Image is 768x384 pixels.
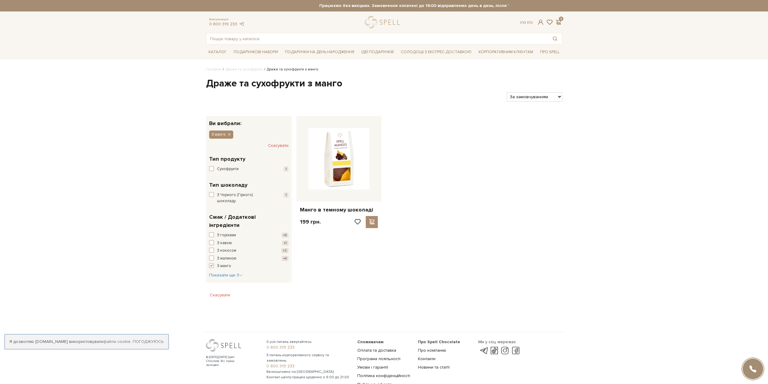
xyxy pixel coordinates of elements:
a: telegram [478,347,489,354]
span: Споживачам [357,339,384,344]
span: Консультація: [209,18,245,21]
button: З Чорного (Гіркого) шоколаду 1 [209,192,288,204]
span: Про Spell [538,47,562,57]
a: Погоджуюсь [133,339,164,344]
a: telegram [239,21,245,27]
span: +1 [282,240,288,246]
a: 0 800 319 233 [209,21,237,27]
button: Пошук товару у каталозі [548,33,562,44]
button: Скасувати [268,141,288,150]
a: Драже та сухофрукти [225,67,263,72]
button: З манго [209,131,233,138]
input: Пошук товару у каталозі [206,33,548,44]
a: Умови і гарантії [357,365,388,370]
a: Солодощі з експрес-доставкою [398,47,474,57]
a: tik-tok [489,347,499,354]
button: З манго [209,263,288,269]
a: instagram [500,347,510,354]
a: Про компанію [418,348,446,353]
span: З питань корпоративного сервісу та замовлень: [266,353,350,363]
div: Ви вибрали: [206,116,292,126]
button: З малиною +4 [209,256,288,262]
a: Корпоративним клієнтам [476,47,536,57]
span: +3 [281,248,288,253]
span: Подарункові набори [231,47,280,57]
span: Подарунки на День народження [282,47,357,57]
strong: Працюємо без вихідних. Замовлення оплачені до 16:00 відправляємо день в день, після 16:00 - насту... [260,3,616,8]
div: Ук [520,20,533,25]
button: Сухофрукти 1 [209,166,288,172]
a: logo [365,16,403,28]
a: Політика конфіденційності [357,373,410,378]
a: файли cookie [103,339,131,344]
p: 199 грн. [300,218,321,225]
span: Показати ще 3 [209,273,243,278]
span: Смак / Додаткові інгредієнти [209,213,287,229]
span: Ідеї подарунків [359,47,396,57]
a: En [527,20,533,25]
button: З горіхами +9 [209,232,288,238]
span: З манго [217,263,231,269]
button: З кавою +1 [209,240,288,246]
span: Про Spell Chocolate [418,339,460,344]
span: З малиною [217,256,237,262]
span: 1 [284,192,288,198]
span: З горіхами [217,232,236,238]
h1: Драже та сухофрукти з манго [206,77,562,90]
span: +4 [282,256,288,261]
button: З кокосом +3 [209,248,288,254]
div: © [DATE]-[DATE] Spell Chocolate. Всі права захищені [206,355,247,367]
a: Манго в темному шоколаді [300,206,378,213]
span: +9 [282,233,288,238]
a: facebook [511,347,521,354]
a: 0 800 319 233 [266,345,350,350]
span: З кавою [217,240,232,246]
span: Каталог [206,47,229,57]
span: З кокосом [217,248,236,254]
span: Сухофрукти [217,166,239,172]
a: Оплата та доставка [357,348,396,353]
span: Контакт-центр працює щоденно з 9:00 до 21:00 [266,375,350,380]
li: Драже та сухофрукти з манго [263,67,318,72]
a: Програма лояльності [357,356,400,361]
span: 1 [284,166,288,172]
span: З усіх питань звертайтесь: [266,339,350,345]
span: З манго [212,132,226,137]
span: З Чорного (Гіркого) шоколаду [217,192,272,204]
a: Новини та статті [418,365,450,370]
button: Показати ще 3 [209,272,243,278]
div: Я дозволяю [DOMAIN_NAME] використовувати [5,339,168,344]
span: Тип шоколаду [209,181,247,189]
button: Скасувати [206,290,234,300]
span: Тип продукту [209,155,245,163]
a: 0 800 319 233 [266,363,350,369]
span: | [525,20,526,25]
span: Безкоштовно по [GEOGRAPHIC_DATA] [266,369,350,375]
a: Головна [206,67,221,72]
div: Ми у соц. мережах: [478,339,521,345]
a: Контакти [418,356,435,361]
